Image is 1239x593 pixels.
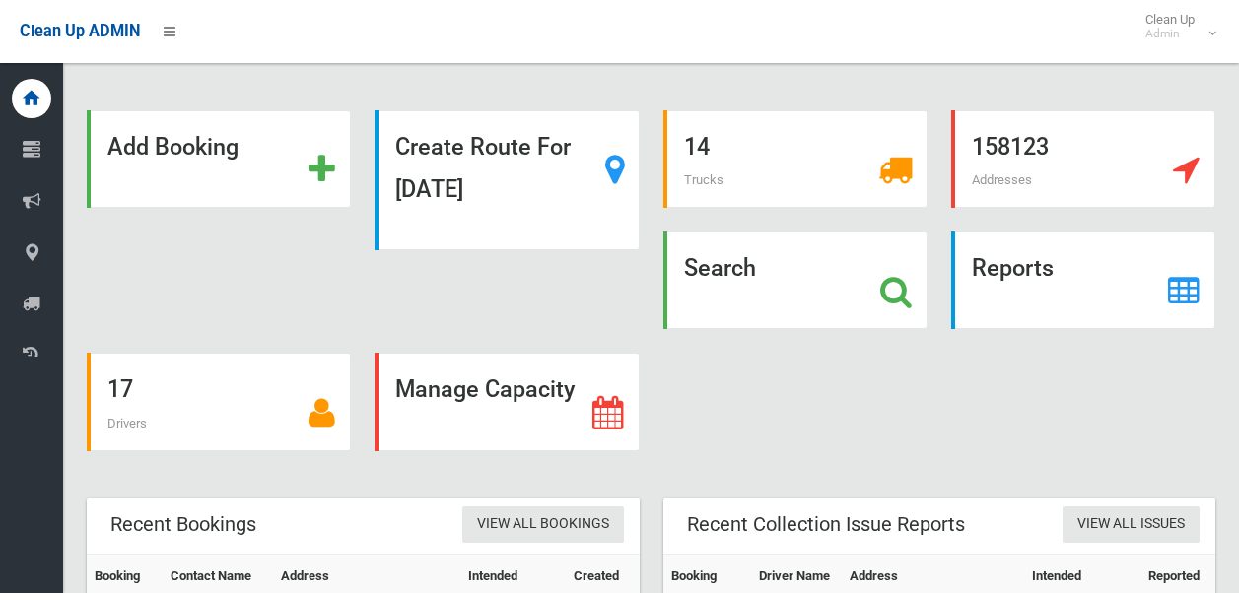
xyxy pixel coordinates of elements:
[462,506,624,543] a: View All Bookings
[395,375,575,403] strong: Manage Capacity
[663,110,928,208] a: 14 Trucks
[951,110,1215,208] a: 158123 Addresses
[684,172,723,187] span: Trucks
[684,254,756,282] strong: Search
[87,353,351,450] a: 17 Drivers
[20,22,140,40] span: Clean Up ADMIN
[1136,12,1214,41] span: Clean Up
[107,375,133,403] strong: 17
[395,133,571,203] strong: Create Route For [DATE]
[663,231,928,329] a: Search
[972,254,1054,282] strong: Reports
[972,133,1049,161] strong: 158123
[375,110,639,250] a: Create Route For [DATE]
[951,231,1215,329] a: Reports
[663,505,989,544] header: Recent Collection Issue Reports
[107,133,239,161] strong: Add Booking
[87,110,351,208] a: Add Booking
[972,172,1032,187] span: Addresses
[87,505,280,544] header: Recent Bookings
[375,353,639,450] a: Manage Capacity
[1145,27,1195,41] small: Admin
[684,133,710,161] strong: 14
[1063,506,1200,543] a: View All Issues
[107,416,147,430] span: Drivers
